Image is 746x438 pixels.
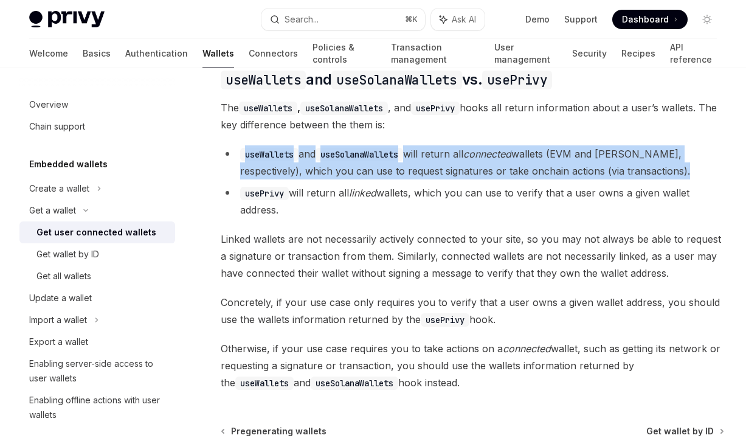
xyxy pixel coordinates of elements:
[249,39,298,68] a: Connectors
[503,342,551,355] em: connected
[221,184,724,218] li: will return all wallets, which you can use to verify that a user owns a given wallet address.
[29,181,89,196] div: Create a wallet
[125,39,188,68] a: Authentication
[621,39,655,68] a: Recipes
[239,102,297,115] code: useWallets
[239,102,388,114] strong: ,
[221,231,724,282] span: Linked wallets are not necessarily actively connected to your site, so you may not always be able...
[29,291,92,305] div: Update a wallet
[36,225,156,240] div: Get user connected wallets
[452,13,476,26] span: Ask AI
[572,39,607,68] a: Security
[482,71,552,89] code: usePrivy
[19,265,175,287] a: Get all wallets
[19,287,175,309] a: Update a wallet
[29,313,87,327] div: Import a wallet
[222,425,326,437] a: Pregenerating wallets
[494,39,558,68] a: User management
[300,102,388,115] code: useSolanaWallets
[411,102,460,115] code: usePrivy
[36,247,99,262] div: Get wallet by ID
[29,335,88,349] div: Export a wallet
[564,13,598,26] a: Support
[19,94,175,116] a: Overview
[235,377,294,390] code: useWallets
[331,71,461,89] code: useSolanaWallets
[19,221,175,243] a: Get user connected wallets
[240,187,289,200] code: usePrivy
[221,294,724,328] span: Concretely, if your use case only requires you to verify that a user owns a given wallet address,...
[697,10,717,29] button: Toggle dark mode
[316,148,403,161] code: useSolanaWallets
[525,13,550,26] a: Demo
[463,148,511,160] em: connected
[29,39,68,68] a: Welcome
[19,389,175,426] a: Enabling offline actions with user wallets
[221,145,724,179] li: and will return all wallets (EVM and [PERSON_NAME], respectively), which you can use to request s...
[29,119,85,134] div: Chain support
[622,13,669,26] span: Dashboard
[19,331,175,353] a: Export a wallet
[19,116,175,137] a: Chain support
[646,425,714,437] span: Get wallet by ID
[36,269,91,283] div: Get all wallets
[19,353,175,389] a: Enabling server-side access to user wallets
[646,425,723,437] a: Get wallet by ID
[29,356,168,386] div: Enabling server-side access to user wallets
[261,9,424,30] button: Search...⌘K
[83,39,111,68] a: Basics
[349,187,376,199] em: linked
[221,340,724,391] span: Otherwise, if your use case requires you to take actions on a wallet, such as getting its network...
[421,313,469,327] code: usePrivy
[311,377,398,390] code: useSolanaWallets
[202,39,234,68] a: Wallets
[240,148,299,161] code: useWallets
[285,12,319,27] div: Search...
[29,203,76,218] div: Get a wallet
[612,10,688,29] a: Dashboard
[391,39,480,68] a: Transaction management
[670,39,717,68] a: API reference
[221,70,552,89] span: and vs.
[431,9,485,30] button: Ask AI
[405,15,418,24] span: ⌘ K
[29,11,105,28] img: light logo
[221,71,306,89] code: useWallets
[29,157,108,172] h5: Embedded wallets
[29,393,168,422] div: Enabling offline actions with user wallets
[29,97,68,112] div: Overview
[313,39,376,68] a: Policies & controls
[19,243,175,265] a: Get wallet by ID
[221,99,724,133] span: The , and hooks all return information about a user’s wallets. The key difference between the the...
[231,425,326,437] span: Pregenerating wallets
